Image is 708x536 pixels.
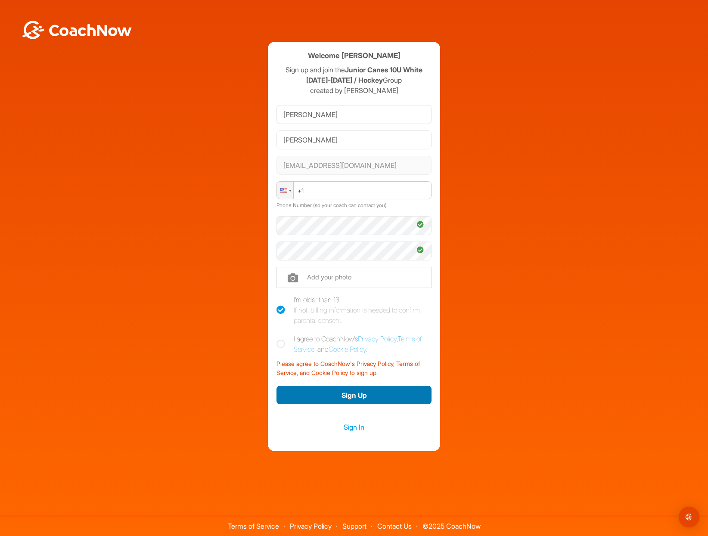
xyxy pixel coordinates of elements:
a: Privacy Policy [358,335,397,343]
div: United States: + 1 [277,182,293,199]
div: Open Intercom Messenger [679,507,699,527]
div: I'm older than 13 [294,294,432,325]
p: Sign up and join the Group [276,65,432,85]
input: Phone Number [276,181,432,199]
a: Privacy Policy [290,522,332,530]
img: BwLJSsUCoWCh5upNqxVrqldRgqLPVwmV24tXu5FoVAoFEpwwqQ3VIfuoInZCoVCoTD4vwADAC3ZFMkVEQFDAAAAAElFTkSuQmCC [21,21,133,39]
label: I agree to CoachNow's , , and . [276,334,432,354]
strong: Junior Canes 10U White [DATE]-[DATE] / Hockey [306,65,422,84]
button: Sign Up [276,386,432,404]
input: Email [276,156,432,175]
a: Terms of Service [228,522,279,530]
a: Terms of Service [294,335,422,353]
a: Support [342,522,366,530]
a: Contact Us [377,522,412,530]
span: © 2025 CoachNow [418,516,485,530]
div: If not, billing information is needed to confirm parental consent. [294,305,432,325]
p: created by [PERSON_NAME] [276,85,432,96]
input: First Name [276,105,432,124]
label: Phone Number (so your coach can contact you) [276,202,387,208]
a: Cookie Policy [329,345,366,353]
div: Please agree to CoachNow's Privacy Policy, Terms of Service, and Cookie Policy to sign up. [276,356,432,378]
h4: Welcome [PERSON_NAME] [308,50,401,61]
a: Sign In [276,421,432,433]
input: Last Name [276,130,432,149]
